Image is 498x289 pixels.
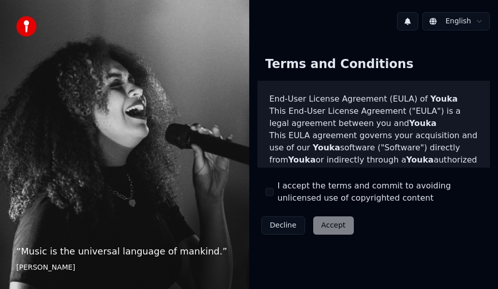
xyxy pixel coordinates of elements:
[430,94,458,104] span: Youka
[409,118,437,128] span: Youka
[270,130,478,178] p: This EULA agreement governs your acquisition and use of our software ("Software") directly from o...
[278,180,482,204] label: I accept the terms and commit to avoiding unlicensed use of copyrighted content
[261,216,305,235] button: Decline
[313,143,340,152] span: Youka
[16,244,233,259] p: “ Music is the universal language of mankind. ”
[257,48,422,81] div: Terms and Conditions
[16,263,233,273] footer: [PERSON_NAME]
[406,155,434,165] span: Youka
[288,155,316,165] span: Youka
[270,105,478,130] p: This End-User License Agreement ("EULA") is a legal agreement between you and
[16,16,37,37] img: youka
[270,93,478,105] h3: End-User License Agreement (EULA) of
